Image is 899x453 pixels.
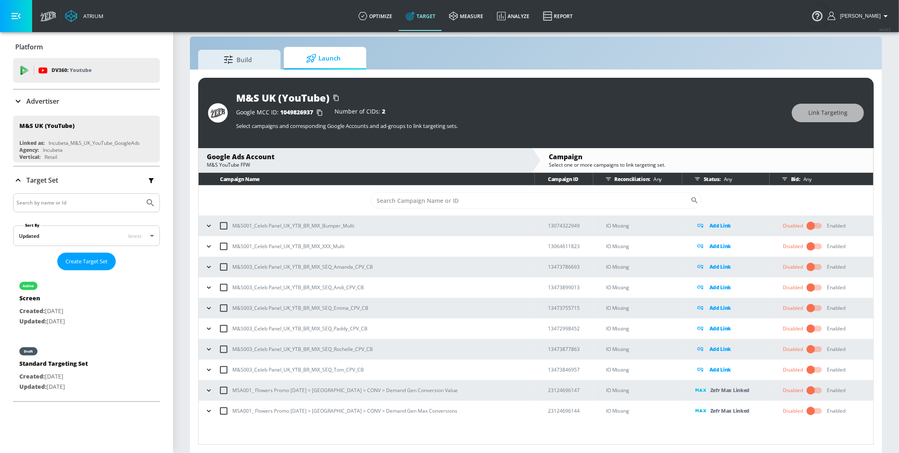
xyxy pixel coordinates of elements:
p: Any [800,175,812,184]
div: Disabled [783,366,803,374]
button: [PERSON_NAME] [828,11,891,21]
div: M&S YouTube FFW [207,161,523,168]
div: draftStandard Targeting SetCreated:[DATE]Updated:[DATE] [13,339,160,398]
div: Enabled [827,284,845,291]
div: Disabled [783,222,803,230]
span: Updated: [19,317,47,325]
p: M&S003_Celeb Panel_UK_YTB_BR_MIX_SEQ_Amanda_CPV_CB [232,263,373,271]
div: M&S UK (YouTube) [19,122,75,130]
p: M&S003_Celeb Panel_UK_YTB_BR_MIX_SEQ_Emma_CPV_CB [232,304,368,312]
span: Created: [19,307,45,315]
span: v 4.33.5 [879,27,891,32]
p: IO Missing [606,406,682,416]
div: Status: [691,173,770,185]
div: Add Link [695,242,770,251]
p: 13473877863 [548,345,593,353]
div: Add Link [695,344,770,354]
div: M&S UK (YouTube)Linked as:Incubeta_M&S_UK_YouTube_GoogleAdsAgency:IncubetaVertical:Retail [13,116,160,163]
p: M&S001_Celeb Panel_UK_YTB_BR_MIX_XXX_Multi [232,242,344,251]
div: Incubeta_M&S_UK_YouTube_GoogleAds [49,139,140,146]
p: IO Missing [606,303,682,313]
div: Incubeta [43,146,63,153]
p: Add Link [709,283,731,292]
p: IO Missing [606,221,682,230]
a: Atrium [65,10,103,22]
p: IO Missing [606,386,682,395]
input: Search by name or Id [16,197,141,208]
div: Disabled [783,325,803,332]
p: Zefr Max Linked [710,386,750,395]
span: Build [206,50,269,70]
p: 13473899013 [548,283,593,292]
nav: list of Target Set [13,270,160,401]
span: latest [128,232,142,239]
div: activeScreenCreated:[DATE]Updated:[DATE] [13,274,160,332]
p: MSA001_ Flowers Promo [DATE] > [GEOGRAPHIC_DATA] > CONV > Demand Gen Max Conversions [232,407,457,415]
div: Enabled [827,243,845,250]
p: 23124696147 [548,386,593,395]
div: Screen [19,294,65,306]
p: 23124696144 [548,407,593,415]
a: Target [399,1,442,31]
p: Add Link [709,262,731,272]
div: Disabled [783,304,803,312]
div: Standard Targeting Set [19,360,88,372]
a: optimize [352,1,399,31]
div: Disabled [783,407,803,415]
div: Target Set [13,193,160,401]
p: Target Set [26,176,58,185]
div: Add Link [695,262,770,272]
div: Atrium [80,12,103,20]
p: Add Link [709,324,731,333]
button: Open Resource Center [806,4,829,27]
p: [DATE] [19,306,65,316]
p: 13074322949 [548,221,593,230]
div: draft [24,349,33,353]
span: Created: [19,372,45,380]
div: Disabled [783,263,803,271]
p: [DATE] [19,316,65,327]
p: M&S001_Celeb Panel_UK_YTB_BR_MIX_Bumper_Multi [232,221,354,230]
p: DV360: [52,66,91,75]
div: Add Link [695,283,770,292]
span: login as: stephanie.wolklin@zefr.com [837,13,881,19]
input: Search Campaign Name or ID [371,192,691,209]
p: IO Missing [606,344,682,354]
p: Add Link [709,365,731,374]
p: MSA001_ Flowers Promo [DATE] > [GEOGRAPHIC_DATA] > CONV > Demand Gen Conversion Value [232,386,458,395]
div: Add Link [695,303,770,313]
div: Enabled [827,304,845,312]
p: Add Link [709,242,731,251]
p: 13473755715 [548,304,593,312]
p: IO Missing [606,283,682,292]
div: Enabled [827,387,845,394]
p: IO Missing [606,262,682,272]
div: Bid: [779,173,869,185]
div: Number of CIDs: [335,109,385,117]
label: Sort By [23,223,41,228]
p: IO Missing [606,242,682,251]
div: M&S UK (YouTube) [236,91,330,105]
div: Enabled [827,346,845,353]
p: M&S003_Celeb Panel_UK_YTB_BR_MIX_SEQ_Paddy_CPV_CB [232,324,368,333]
a: Analyze [490,1,536,31]
p: 13064611823 [548,242,593,251]
p: 13473846957 [548,365,593,374]
th: Campaign ID [535,173,593,186]
div: Enabled [827,366,845,374]
p: [DATE] [19,382,88,392]
div: Platform [13,35,160,58]
div: Advertiser [13,90,160,113]
div: Retail [44,153,57,160]
span: 1049826937 [280,108,313,116]
div: Add Link [695,221,770,230]
a: measure [442,1,490,31]
div: Search CID Name or Number [371,192,702,209]
div: Add Link [695,324,770,333]
p: Add Link [709,221,731,230]
p: Platform [15,42,43,51]
div: Campaign [549,152,865,161]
